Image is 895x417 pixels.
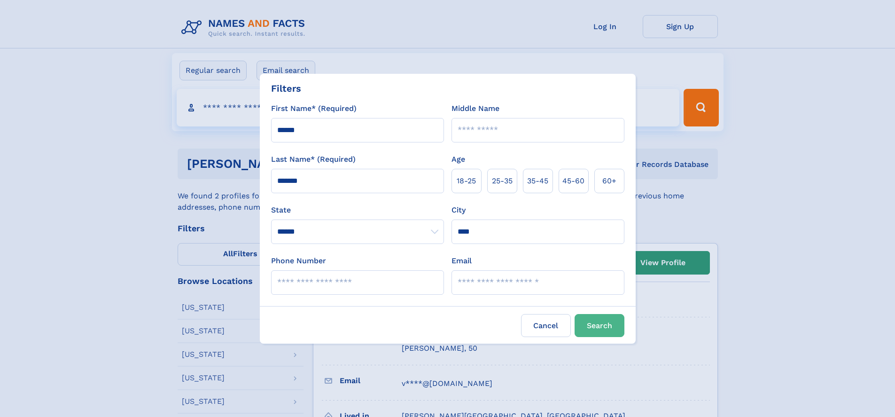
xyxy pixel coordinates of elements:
label: Middle Name [451,103,499,114]
span: 45‑60 [562,175,584,187]
label: City [451,205,466,216]
label: Cancel [521,314,571,337]
label: State [271,205,444,216]
span: 18‑25 [457,175,476,187]
span: 35‑45 [527,175,548,187]
label: Age [451,154,465,165]
label: Last Name* (Required) [271,154,356,165]
span: 60+ [602,175,616,187]
button: Search [575,314,624,337]
label: First Name* (Required) [271,103,357,114]
span: 25‑35 [492,175,513,187]
label: Phone Number [271,255,326,267]
div: Filters [271,81,301,95]
label: Email [451,255,472,267]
